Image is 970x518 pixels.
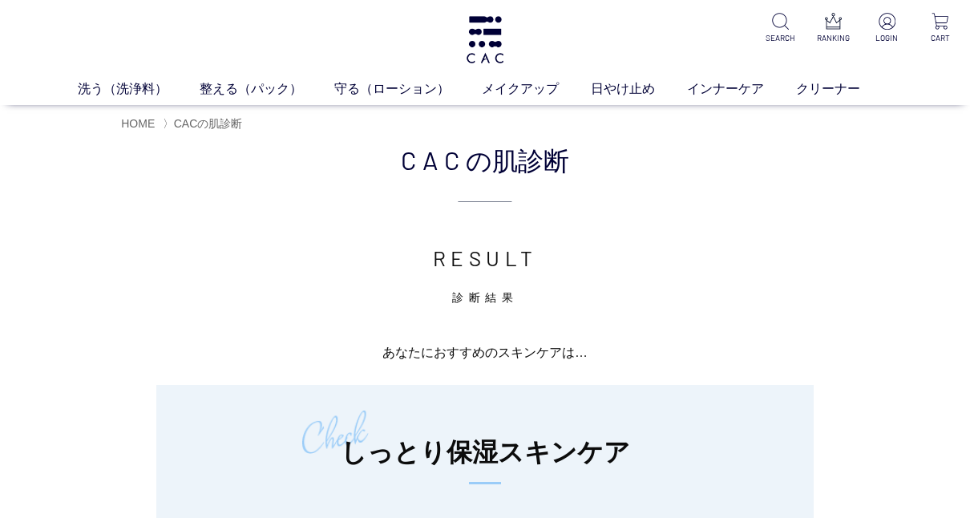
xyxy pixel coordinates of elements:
[816,32,851,44] p: RANKING
[687,79,796,99] a: インナーケア
[200,79,334,99] a: 整える（パック）
[482,79,591,99] a: メイクアップ
[433,245,538,270] span: RESULT
[78,79,200,99] a: 洗う（洗浄料）
[763,13,798,44] a: SEARCH
[796,79,892,99] a: クリーナー
[466,140,569,179] span: の肌診断
[923,32,957,44] p: CART
[341,438,630,467] span: しっとり保湿スキンケア
[923,13,957,44] a: CART
[591,79,687,99] a: 日やけ止め
[763,32,798,44] p: SEARCH
[121,117,155,130] a: HOME
[174,117,243,130] span: CACの肌診断
[121,340,849,366] p: あなたにおすすめのスキンケアは…
[163,116,247,132] li: 〉
[334,79,482,99] a: 守る（ローション）
[870,13,904,44] a: LOGIN
[464,16,506,63] img: logo
[870,32,904,44] p: LOGIN
[816,13,851,44] a: RANKING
